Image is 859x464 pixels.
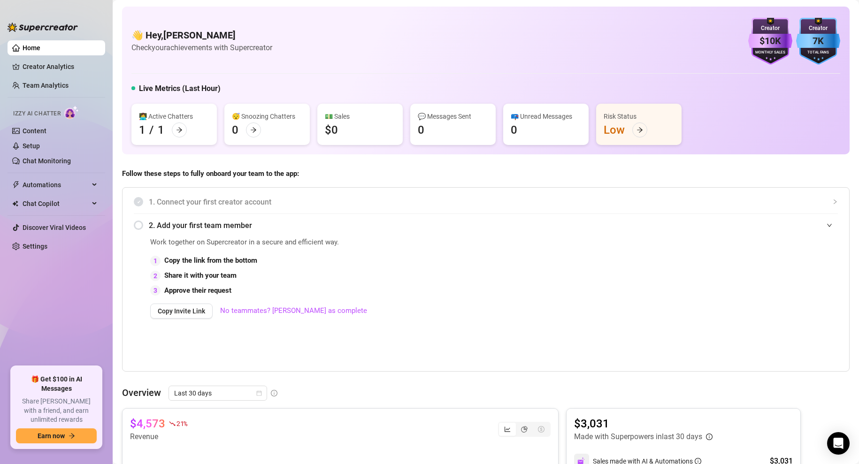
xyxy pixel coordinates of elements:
[149,196,838,208] span: 1. Connect your first creator account
[511,111,581,122] div: 📪 Unread Messages
[139,83,221,94] h5: Live Metrics (Last Hour)
[64,106,79,119] img: AI Chatter
[150,285,161,296] div: 3
[16,397,97,425] span: Share [PERSON_NAME] with a friend, and earn unlimited rewards
[574,431,702,442] article: Made with Superpowers in last 30 days
[150,256,161,266] div: 1
[12,200,18,207] img: Chat Copilot
[827,222,832,228] span: expanded
[139,111,209,122] div: 👩‍💻 Active Chatters
[23,59,98,74] a: Creator Analytics
[169,420,176,427] span: fall
[122,169,299,178] strong: Follow these steps to fully onboard your team to the app:
[158,122,164,137] div: 1
[134,190,838,213] div: 1. Connect your first creator account
[130,416,165,431] article: $4,573
[511,122,517,137] div: 0
[796,34,840,48] div: 7K
[832,199,838,205] span: collapsed
[176,127,183,133] span: arrow-right
[23,243,47,250] a: Settings
[271,390,277,396] span: info-circle
[149,220,838,231] span: 2. Add your first team member
[150,304,213,319] button: Copy Invite Link
[504,426,511,433] span: line-chart
[232,111,302,122] div: 😴 Snoozing Chatters
[174,386,261,400] span: Last 30 days
[650,237,838,357] iframe: Adding Team Members
[220,305,367,317] a: No teammates? [PERSON_NAME] as complete
[131,29,272,42] h4: 👋 Hey, [PERSON_NAME]
[325,122,338,137] div: $0
[150,271,161,281] div: 2
[796,24,840,33] div: Creator
[122,386,161,400] article: Overview
[158,307,205,315] span: Copy Invite Link
[418,111,488,122] div: 💬 Messages Sent
[164,271,237,280] strong: Share it with your team
[139,122,146,137] div: 1
[38,432,65,440] span: Earn now
[498,422,551,437] div: segmented control
[23,196,89,211] span: Chat Copilot
[256,390,262,396] span: calendar
[827,432,850,455] div: Open Intercom Messenger
[16,428,97,443] button: Earn nowarrow-right
[23,157,71,165] a: Chat Monitoring
[69,433,75,439] span: arrow-right
[23,127,46,135] a: Content
[574,416,713,431] article: $3,031
[150,237,627,248] span: Work together on Supercreator in a secure and efficient way.
[164,286,231,295] strong: Approve their request
[325,111,395,122] div: 💵 Sales
[748,34,792,48] div: $10K
[23,44,40,52] a: Home
[706,434,713,440] span: info-circle
[23,224,86,231] a: Discover Viral Videos
[23,177,89,192] span: Automations
[130,431,187,442] article: Revenue
[176,419,187,428] span: 21 %
[748,18,792,65] img: purple-badge-B9DA21FR.svg
[748,24,792,33] div: Creator
[12,181,20,189] span: thunderbolt
[8,23,78,32] img: logo-BBDzfeDw.svg
[748,50,792,56] div: Monthly Sales
[23,142,40,150] a: Setup
[538,426,545,433] span: dollar-circle
[134,214,838,237] div: 2. Add your first team member
[250,127,257,133] span: arrow-right
[164,256,257,265] strong: Copy the link from the bottom
[637,127,643,133] span: arrow-right
[232,122,238,137] div: 0
[604,111,674,122] div: Risk Status
[16,375,97,393] span: 🎁 Get $100 in AI Messages
[131,42,272,53] article: Check your achievements with Supercreator
[13,109,61,118] span: Izzy AI Chatter
[23,82,69,89] a: Team Analytics
[521,426,528,433] span: pie-chart
[418,122,424,137] div: 0
[796,18,840,65] img: blue-badge-DgoSNQY1.svg
[796,50,840,56] div: Total Fans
